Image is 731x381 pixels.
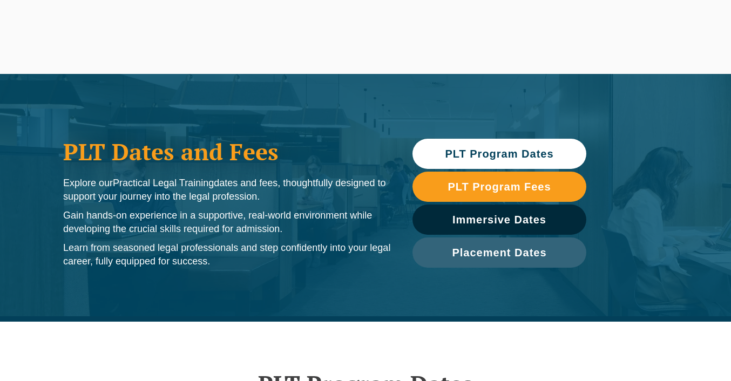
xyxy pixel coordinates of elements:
[445,148,553,159] span: PLT Program Dates
[412,139,586,169] a: PLT Program Dates
[412,172,586,202] a: PLT Program Fees
[63,241,391,268] p: Learn from seasoned legal professionals and step confidently into your legal career, fully equipp...
[412,205,586,235] a: Immersive Dates
[452,214,546,225] span: Immersive Dates
[452,247,546,258] span: Placement Dates
[113,178,214,188] span: Practical Legal Training
[63,138,391,165] h1: PLT Dates and Fees
[448,181,551,192] span: PLT Program Fees
[63,176,391,203] p: Explore our dates and fees, thoughtfully designed to support your journey into the legal profession.
[412,237,586,268] a: Placement Dates
[63,209,391,236] p: Gain hands-on experience in a supportive, real-world environment while developing the crucial ski...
